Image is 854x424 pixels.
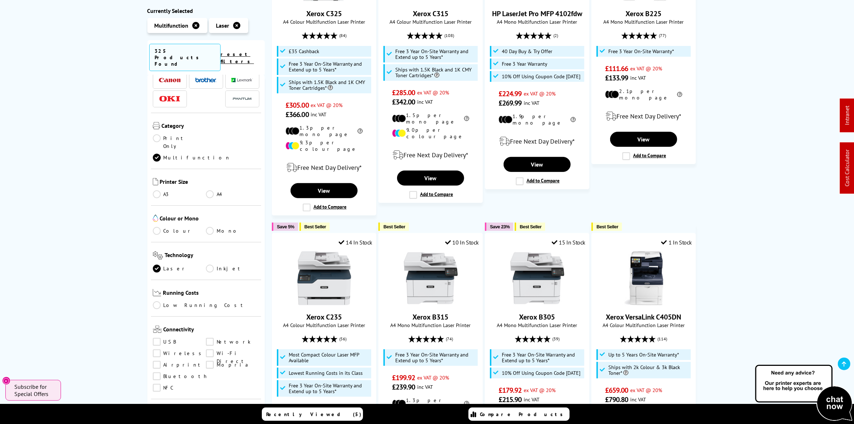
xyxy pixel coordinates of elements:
[485,223,513,231] button: Save 23%
[392,397,469,410] li: 1.3p per mono page
[605,395,628,404] span: £790.80
[591,223,622,231] button: Best Seller
[504,157,570,172] a: View
[502,61,547,67] span: Free 3 Year Warranty
[510,299,564,307] a: Xerox B305
[159,96,180,102] img: OKI
[221,51,254,65] a: reset filters
[311,102,343,108] span: ex VAT @ 20%
[392,97,415,107] span: £342.00
[153,373,209,381] a: Bluetooth
[630,74,646,81] span: inc VAT
[286,139,363,152] li: 9.3p per colour page
[661,239,692,246] div: 1 In Stock
[630,387,662,393] span: ex VAT @ 20%
[286,110,309,119] span: £366.00
[153,215,158,222] img: Colour or Mono
[289,61,370,73] span: Free 3 Year On-Site Warranty and Extend up to 5 Years*
[519,312,555,322] a: Xerox B305
[231,95,253,103] img: Pantum
[395,67,476,78] span: Ships with 1.5K Black and 1K CMY Toner Cartridges*
[289,48,319,54] span: £35 Cashback
[165,251,259,261] span: Technology
[659,29,666,42] span: (77)
[291,183,357,198] a: View
[502,48,552,54] span: 40 Day Buy & Try Offer
[147,7,265,14] div: Currently Selected
[392,112,469,125] li: 1.5p per mono page
[608,352,679,358] span: Up to 5 Years On-Site Warranty*
[195,76,217,85] a: Brother
[397,171,464,186] a: View
[153,302,260,309] a: Low Running Cost
[617,251,671,305] img: Xerox VersaLink C405DN
[515,223,545,231] button: Best Seller
[608,364,689,376] span: Ships with 2k Colour & 3k Black Toner*
[262,407,363,421] a: Recently Viewed (5)
[206,190,259,198] a: A4
[303,204,346,211] label: Add to Compare
[153,122,160,129] img: Category
[164,326,260,335] span: Connectivity
[499,113,576,126] li: 1.9p per mono page
[524,99,539,106] span: inc VAT
[417,374,449,381] span: ex VAT @ 20%
[626,9,662,18] a: Xerox B225
[392,127,469,140] li: 9.0p per colour page
[153,134,206,150] a: Print Only
[206,265,259,272] a: Inkjet
[153,190,206,198] a: A3
[216,22,230,29] span: Laser
[231,78,253,83] img: Lexmark
[383,224,405,229] span: Best Seller
[153,154,231,162] a: Multifunction
[286,101,309,110] span: £305.00
[153,384,206,392] a: NFC
[844,150,851,187] a: Cost Calculator
[554,29,558,42] span: (2)
[605,73,628,83] span: £133.99
[413,9,448,18] a: Xerox C315
[153,350,206,358] a: Wireless
[159,76,180,85] a: Canon
[155,22,189,29] span: Multifunction
[499,386,522,395] span: £179.92
[231,76,253,85] a: Lexmark
[608,48,674,54] span: Free 3 Year On-Site Warranty*
[339,29,346,42] span: (84)
[445,29,454,42] span: (108)
[153,265,206,272] a: Laser
[446,332,453,346] span: (74)
[490,224,510,229] span: Save 23%
[499,98,522,108] span: £269.99
[392,373,415,382] span: £199.92
[622,152,666,160] label: Add to Compare
[630,65,662,72] span: ex VAT @ 20%
[844,106,851,125] a: Intranet
[206,338,259,346] a: Network
[552,332,560,346] span: (39)
[499,89,522,98] span: £224.99
[305,224,326,229] span: Best Seller
[510,251,564,305] img: Xerox B305
[417,98,433,105] span: inc VAT
[606,312,681,322] a: Xerox VersaLink C405DN
[153,227,206,235] a: Colour
[153,289,161,297] img: Running Costs
[392,88,415,97] span: £285.00
[404,299,458,307] a: Xerox B315
[520,224,542,229] span: Best Seller
[499,395,522,404] span: £215.90
[153,251,163,260] img: Technology
[272,223,298,231] button: Save 5%
[409,191,453,199] label: Add to Compare
[605,88,682,101] li: 2.1p per mono page
[206,361,259,369] a: Mopria
[404,251,458,305] img: Xerox B315
[489,131,585,152] div: modal_delivery
[417,383,433,390] span: inc VAT
[502,74,580,79] span: 10% Off Using Coupon Code [DATE]
[306,9,342,18] a: Xerox C325
[299,223,330,231] button: Best Seller
[395,48,476,60] span: Free 3 Year On-Site Warranty and Extend up to 5 Years*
